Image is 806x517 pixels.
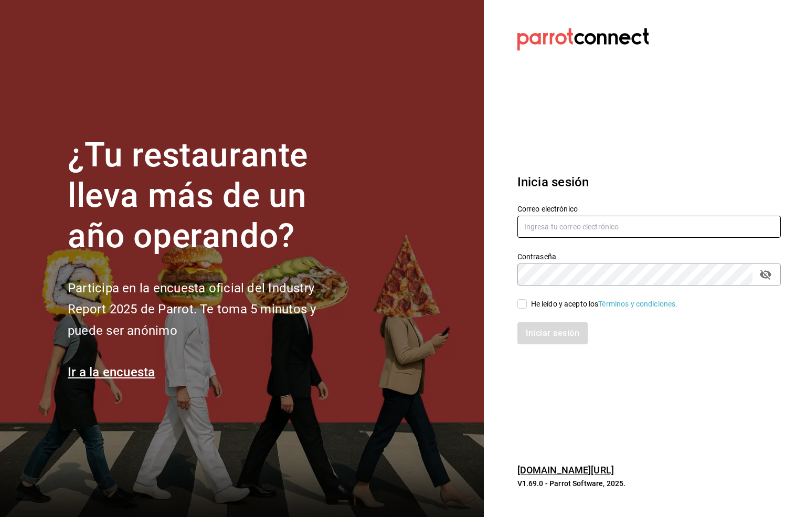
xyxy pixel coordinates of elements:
[517,205,781,213] label: Correo electrónico
[757,266,775,283] button: passwordField
[68,278,351,342] h2: Participa en la encuesta oficial del Industry Report 2025 de Parrot. Te toma 5 minutos y puede se...
[517,216,781,238] input: Ingresa tu correo electrónico
[517,253,781,260] label: Contraseña
[517,173,781,192] h3: Inicia sesión
[68,135,351,256] h1: ¿Tu restaurante lleva más de un año operando?
[531,299,678,310] div: He leído y acepto los
[68,365,155,379] a: Ir a la encuesta
[517,478,781,489] p: V1.69.0 - Parrot Software, 2025.
[598,300,677,308] a: Términos y condiciones.
[517,465,614,476] a: [DOMAIN_NAME][URL]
